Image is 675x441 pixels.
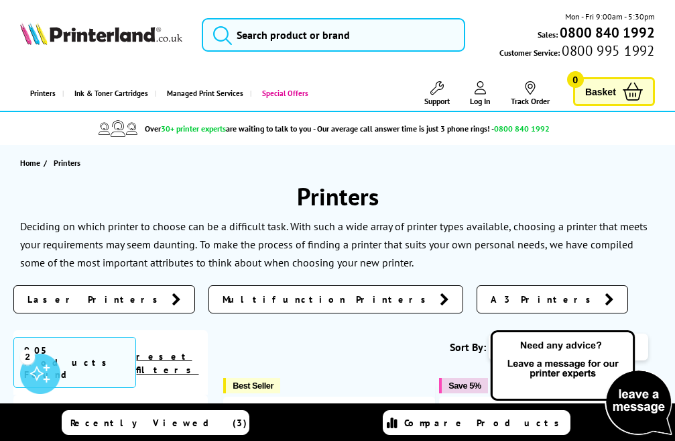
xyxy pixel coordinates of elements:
[20,22,182,45] img: Printerland Logo
[74,77,148,111] span: Ink & Toner Cartridges
[20,219,648,251] p: Deciding on which printer to choose can be a difficult task. With such a wide array of printer ty...
[538,28,558,41] span: Sales:
[20,156,44,170] a: Home
[560,23,655,42] b: 0800 840 1992
[161,124,226,134] span: 30+ printer experts
[54,158,80,168] span: Printers
[494,124,550,134] span: 0800 840 1992
[491,293,598,306] span: A3 Printers
[233,381,273,391] span: Best Seller
[13,337,136,388] span: 905 Products Found
[470,96,491,106] span: Log In
[404,417,566,429] span: Compare Products
[487,328,675,438] img: Open Live Chat window
[560,44,654,57] span: 0800 995 1992
[511,81,550,106] a: Track Order
[223,293,433,306] span: Multifunction Printers
[565,10,655,23] span: Mon - Fri 9:00am - 5:30pm
[155,77,250,111] a: Managed Print Services
[136,350,198,376] a: reset filters
[499,44,654,59] span: Customer Service:
[313,124,550,134] span: - Our average call answer time is just 3 phone rings! -
[27,293,165,306] span: Laser Printers
[70,417,247,429] span: Recently Viewed (3)
[20,22,182,48] a: Printerland Logo
[567,71,584,88] span: 0
[20,349,35,364] div: 2
[250,77,315,111] a: Special Offers
[424,96,450,106] span: Support
[20,238,633,269] p: To make the process of finding a printer that suits your own personal needs, we have compiled som...
[439,378,487,393] button: Save 5%
[477,285,628,313] a: A3 Printers
[20,77,62,111] a: Printers
[585,83,616,101] span: Basket
[13,285,195,313] a: Laser Printers
[558,26,655,39] a: 0800 840 1992
[145,124,311,134] span: Over are waiting to talk to you
[450,340,486,354] span: Sort By:
[470,81,491,106] a: Log In
[62,410,249,435] a: Recently Viewed (3)
[448,381,481,391] span: Save 5%
[62,77,155,111] a: Ink & Toner Cartridges
[223,378,280,393] button: Best Seller
[383,410,570,435] a: Compare Products
[13,181,662,212] h1: Printers
[208,285,463,313] a: Multifunction Printers
[573,77,655,106] a: Basket 0
[202,18,466,52] input: Search product or brand
[424,81,450,106] a: Support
